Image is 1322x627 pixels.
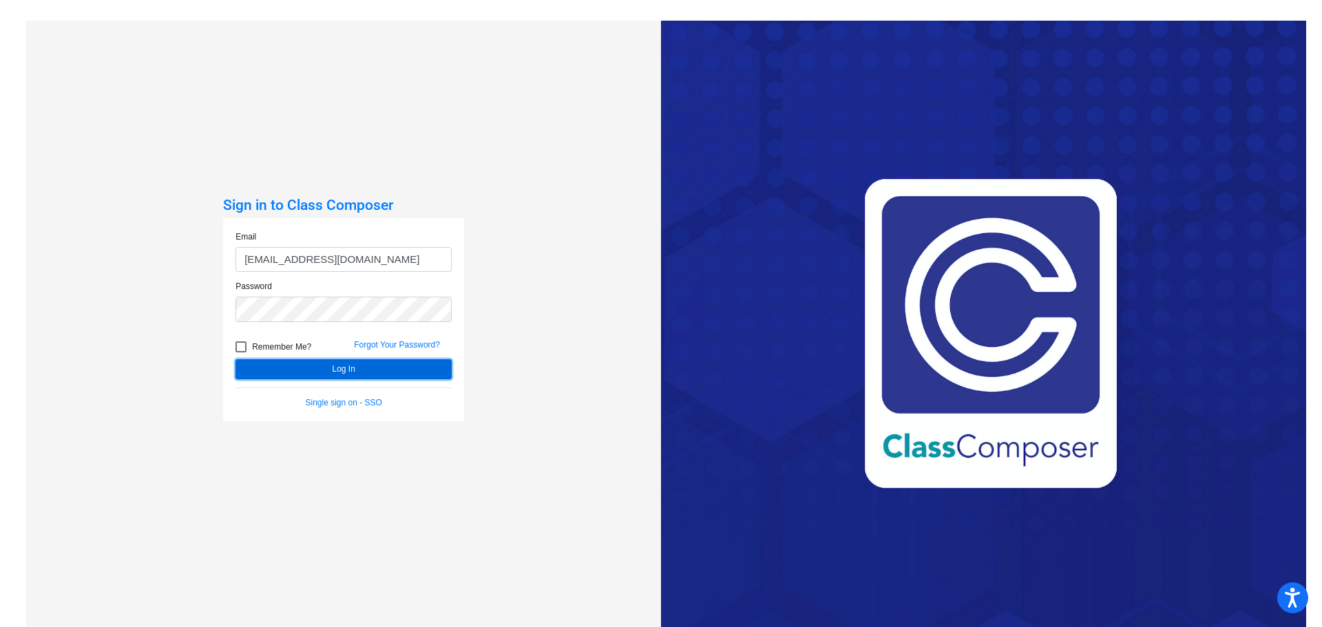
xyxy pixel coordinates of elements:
[235,280,272,293] label: Password
[235,359,452,379] button: Log In
[306,398,382,407] a: Single sign on - SSO
[235,231,256,243] label: Email
[252,339,311,355] span: Remember Me?
[223,197,464,214] h3: Sign in to Class Composer
[354,340,440,350] a: Forgot Your Password?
